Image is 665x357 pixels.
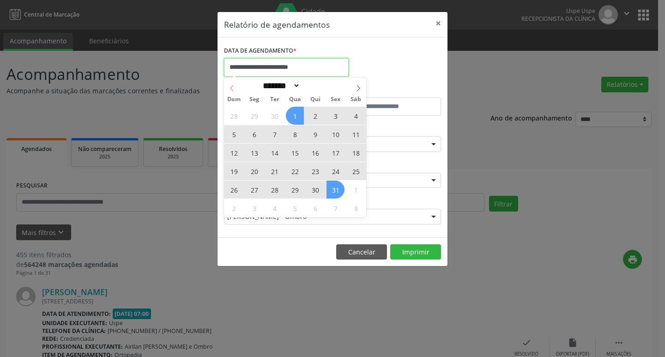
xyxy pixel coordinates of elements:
button: Imprimir [390,244,441,260]
span: Outubro 15, 2025 [286,144,304,162]
span: Outubro 9, 2025 [306,125,324,143]
span: Outubro 26, 2025 [225,181,243,199]
span: Outubro 12, 2025 [225,144,243,162]
span: Outubro 3, 2025 [326,107,345,125]
span: Outubro 8, 2025 [286,125,304,143]
span: Setembro 29, 2025 [245,107,263,125]
span: Outubro 23, 2025 [306,162,324,180]
span: Outubro 6, 2025 [245,125,263,143]
label: DATA DE AGENDAMENTO [224,44,296,58]
span: Outubro 11, 2025 [347,125,365,143]
span: Outubro 16, 2025 [306,144,324,162]
span: Outubro 28, 2025 [266,181,284,199]
span: Sáb [346,97,366,103]
span: Outubro 14, 2025 [266,144,284,162]
span: Outubro 7, 2025 [266,125,284,143]
span: Outubro 18, 2025 [347,144,365,162]
span: Outubro 2, 2025 [306,107,324,125]
span: Outubro 17, 2025 [326,144,345,162]
span: Outubro 27, 2025 [245,181,263,199]
button: Close [429,12,447,35]
span: Outubro 19, 2025 [225,162,243,180]
span: Qua [285,97,305,103]
span: Novembro 3, 2025 [245,199,263,217]
span: Outubro 22, 2025 [286,162,304,180]
span: Outubro 10, 2025 [326,125,345,143]
span: Novembro 6, 2025 [306,199,324,217]
span: Outubro 4, 2025 [347,107,365,125]
span: Novembro 4, 2025 [266,199,284,217]
span: Novembro 1, 2025 [347,181,365,199]
span: Setembro 28, 2025 [225,107,243,125]
span: Outubro 30, 2025 [306,181,324,199]
span: Outubro 21, 2025 [266,162,284,180]
span: Outubro 24, 2025 [326,162,345,180]
span: Outubro 29, 2025 [286,181,304,199]
span: Outubro 20, 2025 [245,162,263,180]
h5: Relatório de agendamentos [224,18,330,30]
span: Setembro 30, 2025 [266,107,284,125]
span: Seg [244,97,265,103]
button: Cancelar [336,244,387,260]
label: ATÉ [335,83,441,97]
span: Sex [326,97,346,103]
span: Outubro 1, 2025 [286,107,304,125]
span: Ter [265,97,285,103]
span: Dom [224,97,244,103]
span: Outubro 31, 2025 [326,181,345,199]
span: Novembro 2, 2025 [225,199,243,217]
span: Novembro 7, 2025 [326,199,345,217]
span: Outubro 5, 2025 [225,125,243,143]
span: Novembro 5, 2025 [286,199,304,217]
span: Qui [305,97,326,103]
input: Year [300,81,331,91]
select: Month [260,81,300,91]
span: Outubro 25, 2025 [347,162,365,180]
span: Outubro 13, 2025 [245,144,263,162]
span: Novembro 8, 2025 [347,199,365,217]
